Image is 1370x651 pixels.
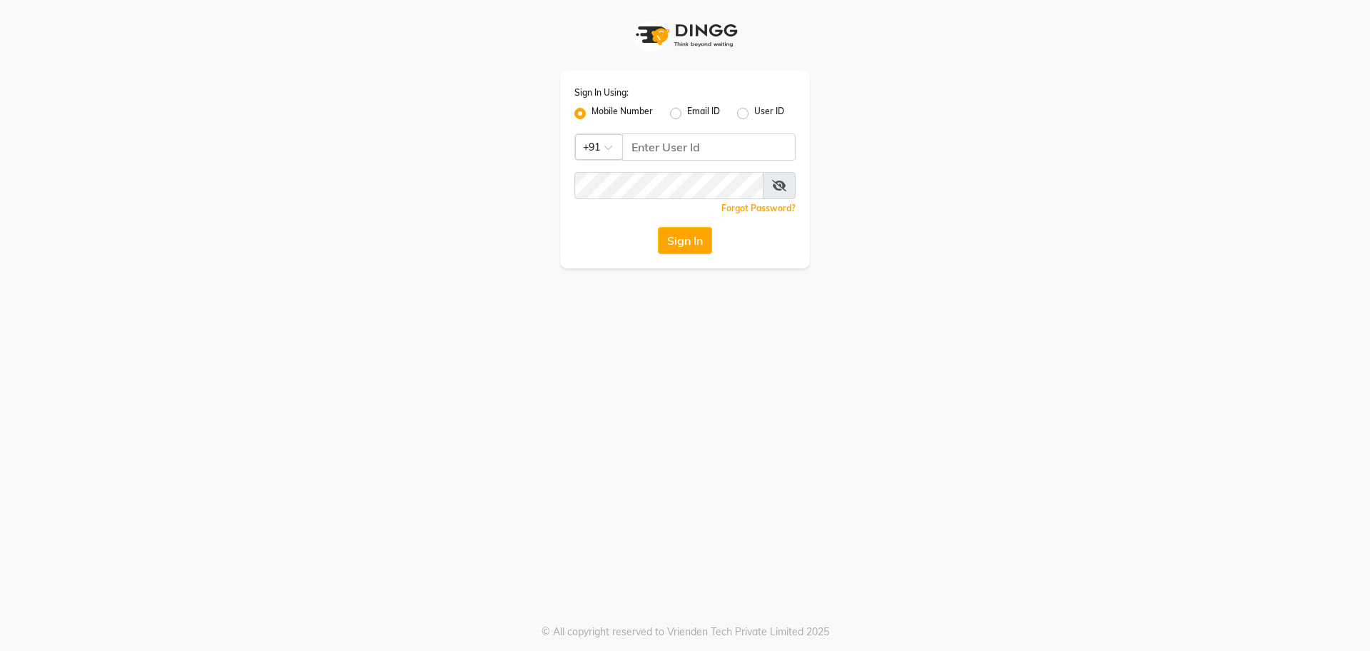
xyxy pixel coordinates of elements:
img: logo1.svg [628,14,742,56]
label: Email ID [687,105,720,122]
label: Sign In Using: [574,86,629,99]
a: Forgot Password? [721,203,796,213]
button: Sign In [658,227,712,254]
input: Username [622,133,796,161]
input: Username [574,172,763,199]
label: User ID [754,105,784,122]
label: Mobile Number [592,105,653,122]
